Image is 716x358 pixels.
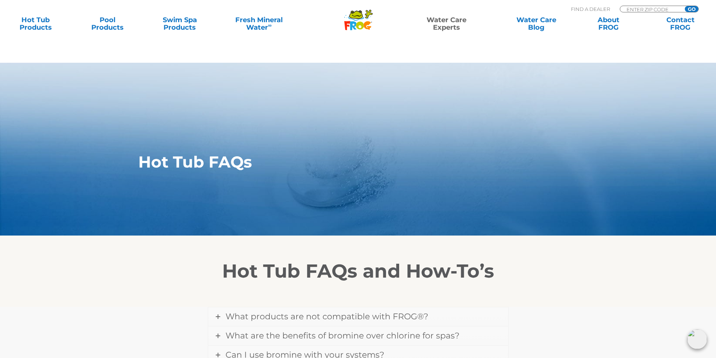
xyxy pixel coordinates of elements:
img: openIcon [687,329,707,349]
a: What are the benefits of bromine over chlorine for spas? [208,326,508,345]
input: GO [685,6,698,12]
input: Zip Code Form [626,6,677,12]
a: What products are not compatible with FROG®? [208,307,508,326]
a: Water CareExperts [401,16,492,31]
a: Hot TubProducts [8,16,64,31]
h2: Hot Tub FAQs and How-To’s [127,260,589,282]
span: What products are not compatible with FROG®? [226,311,428,322]
sup: ∞ [268,22,272,28]
a: AboutFROG [580,16,636,31]
h1: Hot Tub FAQs [138,153,543,171]
a: ContactFROG [652,16,708,31]
a: Fresh MineralWater∞ [224,16,294,31]
p: Find A Dealer [571,6,610,12]
a: Swim SpaProducts [152,16,208,31]
a: Water CareBlog [508,16,564,31]
span: What are the benefits of bromine over chlorine for spas? [226,331,459,341]
a: PoolProducts [80,16,136,31]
